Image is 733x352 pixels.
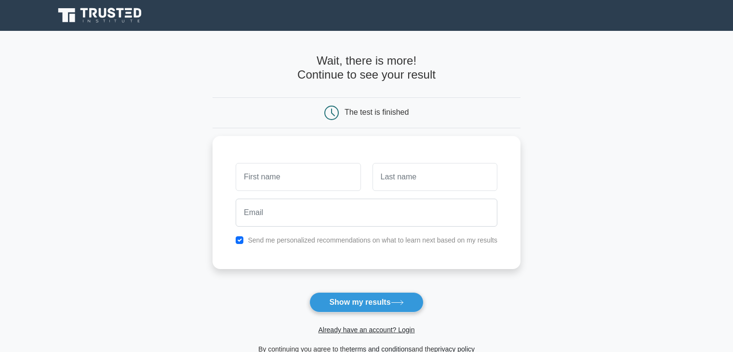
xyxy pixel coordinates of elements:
[373,163,497,191] input: Last name
[236,199,497,227] input: Email
[248,236,497,244] label: Send me personalized recommendations on what to learn next based on my results
[309,292,423,312] button: Show my results
[318,326,414,334] a: Already have an account? Login
[236,163,360,191] input: First name
[213,54,520,82] h4: Wait, there is more! Continue to see your result
[345,108,409,116] div: The test is finished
